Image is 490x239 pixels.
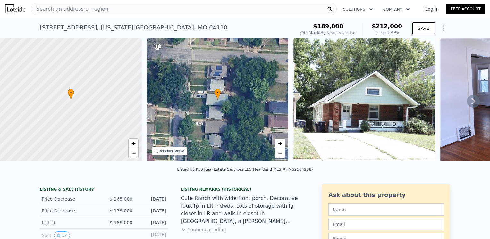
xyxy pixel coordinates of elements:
[68,89,74,100] div: •
[42,196,99,202] div: Price Decrease
[110,220,132,225] span: $ 189,000
[40,23,227,32] div: [STREET_ADDRESS] , [US_STATE][GEOGRAPHIC_DATA] , MO 64110
[293,38,435,161] img: Sale: 167189551 Parcel: 60300867
[131,139,135,147] span: +
[437,22,450,35] button: Show Options
[131,149,135,157] span: −
[129,139,138,148] a: Zoom in
[412,22,435,34] button: SAVE
[181,227,226,233] button: Continue reading
[181,187,309,192] div: Listing Remarks (Historical)
[446,4,485,14] a: Free Account
[110,196,132,202] span: $ 165,000
[278,139,282,147] span: +
[31,5,108,13] span: Search an address or region
[372,23,402,29] span: $212,000
[378,4,415,15] button: Company
[328,218,444,230] input: Email
[328,191,444,200] div: Ask about this property
[42,208,99,214] div: Price Decrease
[215,90,221,95] span: •
[129,148,138,158] a: Zoom out
[160,149,184,154] div: STREET VIEW
[5,4,25,13] img: Lotside
[181,194,309,225] div: Cute Ranch with wide front porch. Decorative faux fp in LR, hdwds, Lots of storage with lg closet...
[275,139,285,148] a: Zoom in
[215,89,221,100] div: •
[275,148,285,158] a: Zoom out
[138,196,166,202] div: [DATE]
[138,219,166,226] div: [DATE]
[300,29,356,36] div: Off Market, last listed for
[278,149,282,157] span: −
[42,219,99,226] div: Listed
[372,29,402,36] div: Lotside ARV
[328,203,444,216] input: Name
[68,90,74,95] span: •
[313,23,343,29] span: $189,000
[418,6,446,12] a: Log In
[338,4,378,15] button: Solutions
[40,187,168,193] div: LISTING & SALE HISTORY
[138,208,166,214] div: [DATE]
[110,208,132,213] span: $ 179,000
[177,167,313,172] div: Listed by KLS Real Estate Services LLC (Heartland MLS #HMS2564288)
